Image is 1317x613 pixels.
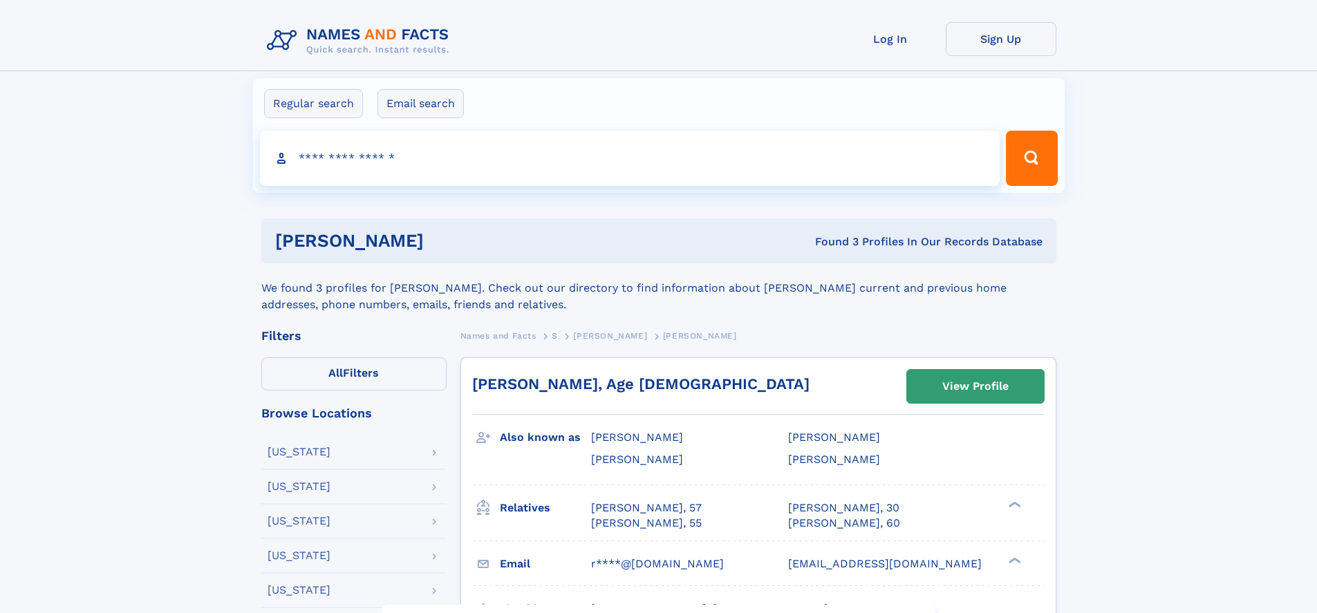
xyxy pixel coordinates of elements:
[268,516,330,527] div: [US_STATE]
[907,370,1044,403] a: View Profile
[261,22,460,59] img: Logo Names and Facts
[788,431,880,444] span: [PERSON_NAME]
[942,370,1009,402] div: View Profile
[261,330,447,342] div: Filters
[268,585,330,596] div: [US_STATE]
[264,89,363,118] label: Regular search
[261,357,447,390] label: Filters
[500,552,591,576] h3: Email
[591,516,702,531] a: [PERSON_NAME], 55
[573,327,647,344] a: [PERSON_NAME]
[260,131,1000,186] input: search input
[946,22,1056,56] a: Sign Up
[1005,556,1022,565] div: ❯
[261,263,1056,313] div: We found 3 profiles for [PERSON_NAME]. Check out our directory to find information about [PERSON_...
[377,89,464,118] label: Email search
[663,331,737,341] span: [PERSON_NAME]
[275,232,619,249] h1: [PERSON_NAME]
[268,481,330,492] div: [US_STATE]
[835,22,946,56] a: Log In
[1006,131,1057,186] button: Search Button
[552,331,558,341] span: S
[619,234,1043,249] div: Found 3 Profiles In Our Records Database
[268,446,330,458] div: [US_STATE]
[268,550,330,561] div: [US_STATE]
[788,500,899,516] a: [PERSON_NAME], 30
[788,557,982,570] span: [EMAIL_ADDRESS][DOMAIN_NAME]
[591,500,702,516] a: [PERSON_NAME], 57
[591,431,683,444] span: [PERSON_NAME]
[788,516,900,531] a: [PERSON_NAME], 60
[591,453,683,466] span: [PERSON_NAME]
[552,327,558,344] a: S
[500,426,591,449] h3: Also known as
[573,331,647,341] span: [PERSON_NAME]
[328,366,343,379] span: All
[788,453,880,466] span: [PERSON_NAME]
[261,407,447,419] div: Browse Locations
[1005,500,1022,509] div: ❯
[460,327,536,344] a: Names and Facts
[472,375,810,393] a: [PERSON_NAME], Age [DEMOGRAPHIC_DATA]
[500,496,591,520] h3: Relatives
